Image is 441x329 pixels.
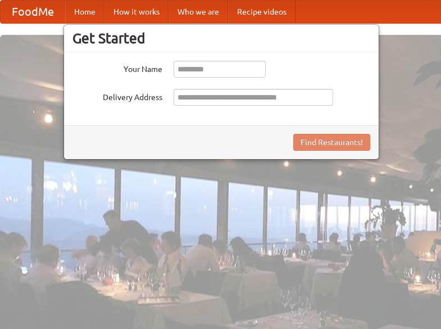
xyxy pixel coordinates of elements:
[228,1,295,23] a: Recipe videos
[104,1,169,23] a: How it works
[72,61,162,75] label: Your Name
[72,30,370,47] h3: Get Started
[1,1,65,23] a: FoodMe
[169,1,228,23] a: Who we are
[293,134,370,151] button: Find Restaurants!
[72,89,162,103] label: Delivery Address
[65,1,104,23] a: Home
